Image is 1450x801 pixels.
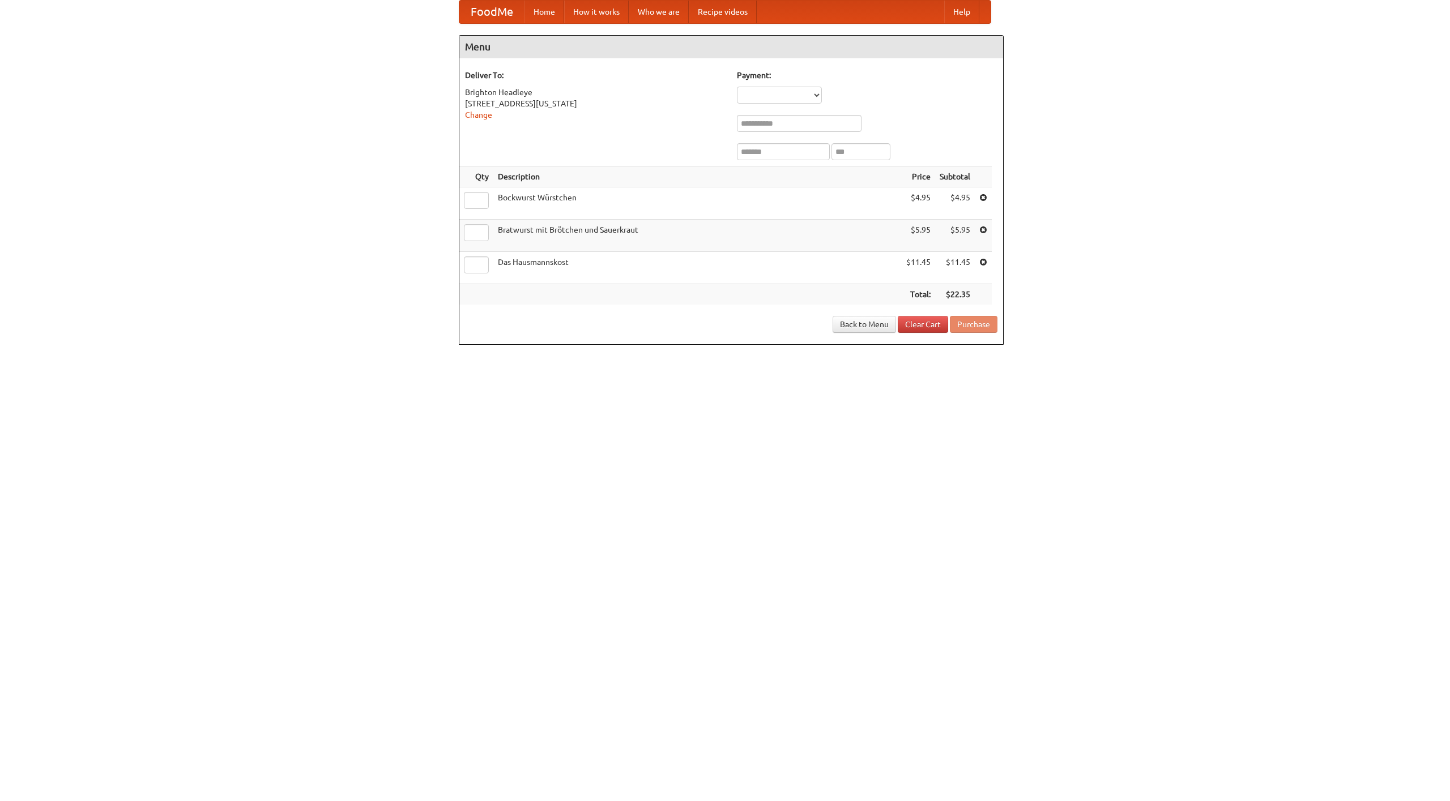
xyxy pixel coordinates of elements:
[944,1,979,23] a: Help
[898,316,948,333] a: Clear Cart
[459,36,1003,58] h4: Menu
[629,1,689,23] a: Who we are
[459,1,524,23] a: FoodMe
[950,316,997,333] button: Purchase
[689,1,757,23] a: Recipe videos
[935,284,975,305] th: $22.35
[737,70,997,81] h5: Payment:
[902,252,935,284] td: $11.45
[465,70,726,81] h5: Deliver To:
[935,252,975,284] td: $11.45
[465,87,726,98] div: Brighton Headleye
[902,166,935,187] th: Price
[902,284,935,305] th: Total:
[902,187,935,220] td: $4.95
[465,98,726,109] div: [STREET_ADDRESS][US_STATE]
[493,220,902,252] td: Bratwurst mit Brötchen und Sauerkraut
[935,220,975,252] td: $5.95
[465,110,492,119] a: Change
[902,220,935,252] td: $5.95
[493,252,902,284] td: Das Hausmannskost
[493,187,902,220] td: Bockwurst Würstchen
[493,166,902,187] th: Description
[564,1,629,23] a: How it works
[459,166,493,187] th: Qty
[833,316,896,333] a: Back to Menu
[524,1,564,23] a: Home
[935,187,975,220] td: $4.95
[935,166,975,187] th: Subtotal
